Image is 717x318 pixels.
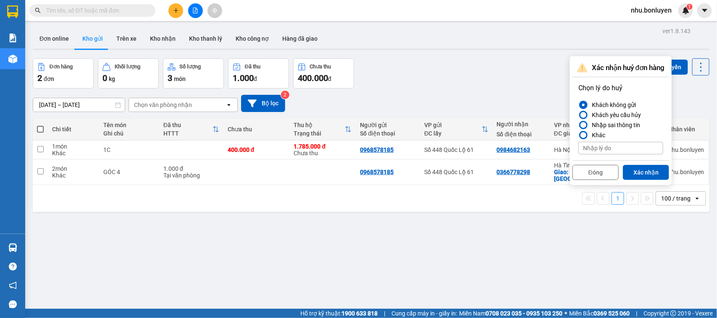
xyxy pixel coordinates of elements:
[420,118,492,141] th: Toggle SortBy
[687,4,693,10] sup: 1
[588,110,641,120] div: Khách yêu cầu hủy
[497,131,546,138] div: Số điện thoại
[228,146,286,153] div: 400.000 đ
[588,130,605,140] div: Khác
[174,76,186,82] span: món
[143,29,182,49] button: Kho nhận
[103,122,155,128] div: Tên món
[109,76,115,82] span: kg
[103,130,155,137] div: Ghi chú
[594,310,630,317] strong: 0369 525 060
[669,146,704,153] div: nhu.bonluyen
[8,34,17,42] img: solution-icon
[33,58,94,89] button: Đơn hàng2đơn
[163,122,213,128] div: Đã thu
[180,64,201,70] div: Số lượng
[9,263,17,271] span: question-circle
[8,55,17,63] img: warehouse-icon
[33,98,125,112] input: Select a date range.
[228,126,286,133] div: Chưa thu
[554,122,604,128] div: VP nhận
[241,95,285,112] button: Bộ lọc
[293,58,354,89] button: Chưa thu400.000đ
[52,143,95,150] div: 1 món
[360,169,394,175] div: 0968578185
[192,8,198,13] span: file-add
[276,29,324,49] button: Hàng đã giao
[98,58,159,89] button: Khối lượng0kg
[669,126,704,133] div: Nhân viên
[697,3,712,18] button: caret-down
[360,130,416,137] div: Số điện thoại
[341,310,378,317] strong: 1900 633 818
[226,102,232,108] svg: open
[8,243,17,252] img: warehouse-icon
[459,309,562,318] span: Miền Nam
[565,312,567,315] span: ⚪️
[298,73,328,83] span: 400.000
[163,172,219,179] div: Tại văn phòng
[384,309,385,318] span: |
[669,169,704,175] div: nhu.bonluyen
[115,64,140,70] div: Khối lượng
[110,29,143,49] button: Trên xe
[52,150,95,156] div: Khác
[35,8,41,13] span: search
[102,73,107,83] span: 0
[550,118,615,141] th: Toggle SortBy
[310,64,331,70] div: Chưa thu
[682,7,690,14] img: icon-new-feature
[52,172,95,179] div: Khác
[46,6,145,15] input: Tìm tên, số ĐT hoặc mã đơn
[578,142,663,154] input: Nhập lý do
[424,169,488,175] div: Số 448 Quốc Lộ 61
[624,5,678,16] span: nhu.bonluyen
[228,58,289,89] button: Đã thu1.000đ
[290,118,356,141] th: Toggle SortBy
[233,73,254,83] span: 1.000
[554,169,611,182] div: Giao: CX CẨM LỘC CẨM XUYÊN
[212,8,218,13] span: aim
[424,130,481,137] div: ĐC lấy
[662,26,691,36] div: ver 1.8.143
[360,146,394,153] div: 0968578185
[391,309,457,318] span: Cung cấp máy in - giấy in:
[588,100,636,110] div: Khách không gửi
[134,101,192,109] div: Chọn văn phòng nhận
[497,169,531,175] div: 0366778298
[588,120,640,130] div: Nhập sai thông tin
[52,165,95,172] div: 2 món
[254,76,257,82] span: đ
[182,29,229,49] button: Kho thanh lý
[50,64,73,70] div: Đơn hàng
[52,126,95,133] div: Chi tiết
[612,192,624,205] button: 1
[497,121,546,128] div: Người nhận
[328,76,331,82] span: đ
[636,309,637,318] span: |
[694,195,701,202] svg: open
[424,146,488,153] div: Số 448 Quốc Lộ 61
[281,91,289,99] sup: 2
[573,165,619,180] button: Đóng
[188,3,203,18] button: file-add
[159,118,223,141] th: Toggle SortBy
[497,146,531,153] div: 0984682163
[688,4,691,10] span: 1
[44,76,54,82] span: đơn
[9,300,17,308] span: message
[33,29,76,49] button: Đơn online
[701,7,709,14] span: caret-down
[294,130,345,137] div: Trạng thái
[360,122,416,128] div: Người gửi
[168,73,172,83] span: 3
[173,8,179,13] span: plus
[7,5,18,18] img: logo-vxr
[163,165,219,172] div: 1.000 đ
[168,3,183,18] button: plus
[9,282,17,289] span: notification
[573,59,669,77] div: Xác nhận huỷ đơn hàng
[163,58,224,89] button: Số lượng3món
[554,130,604,137] div: ĐC giao
[103,146,155,153] div: 1C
